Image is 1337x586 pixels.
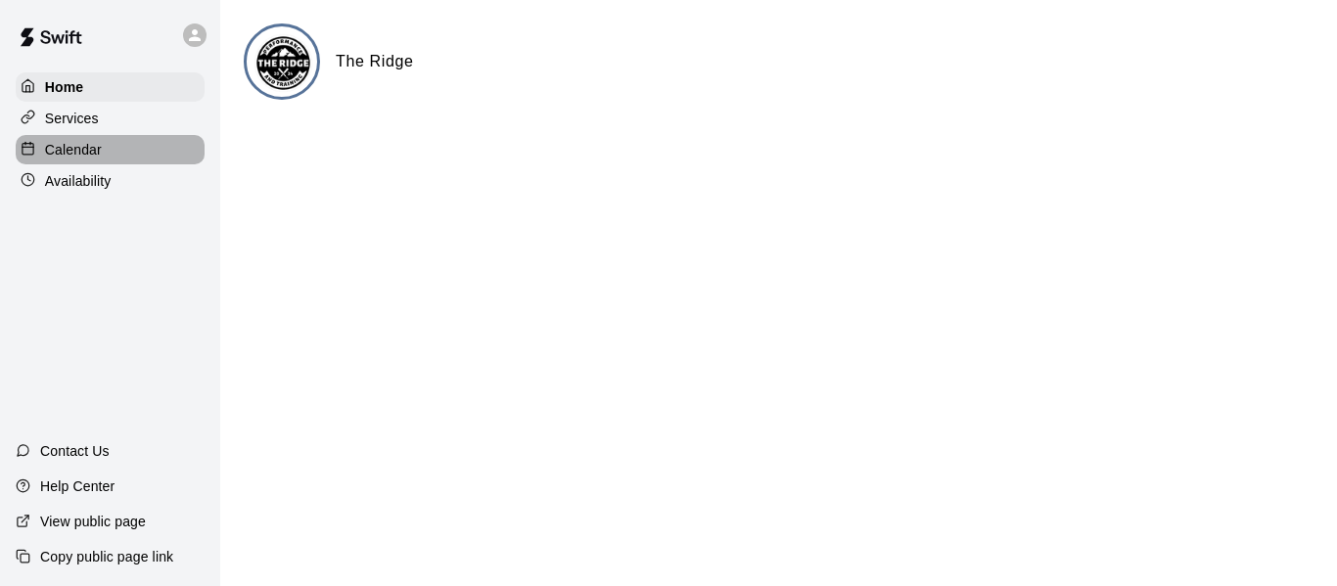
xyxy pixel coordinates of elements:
p: View public page [40,512,146,531]
p: Home [45,77,84,97]
h6: The Ridge [336,49,414,74]
a: Services [16,104,205,133]
p: Availability [45,171,112,191]
a: Availability [16,166,205,196]
p: Help Center [40,476,115,496]
p: Calendar [45,140,102,159]
a: Calendar [16,135,205,164]
p: Services [45,109,99,128]
p: Contact Us [40,441,110,461]
p: Copy public page link [40,547,173,566]
img: The Ridge logo [247,26,320,100]
a: Home [16,72,205,102]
